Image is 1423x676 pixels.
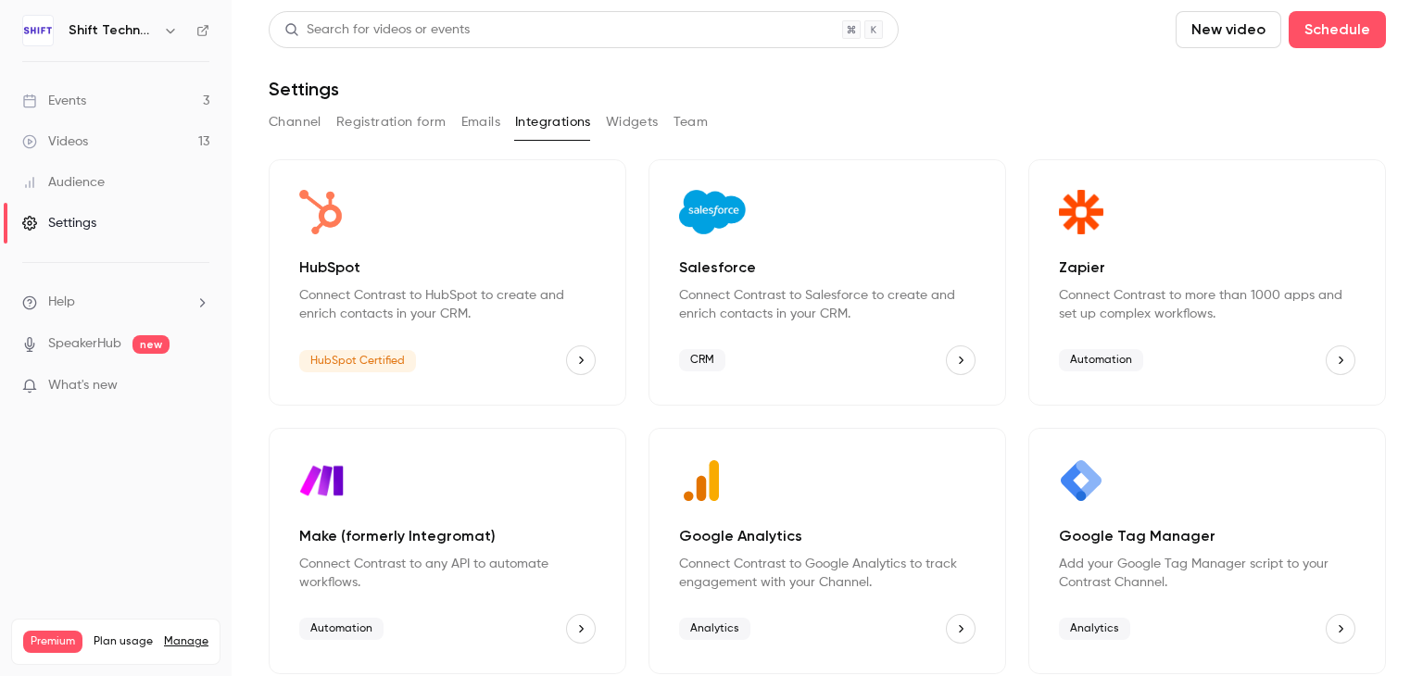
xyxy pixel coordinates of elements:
[22,173,105,192] div: Audience
[22,132,88,151] div: Videos
[48,293,75,312] span: Help
[1059,257,1355,279] p: Zapier
[1326,614,1355,644] button: Google Tag Manager
[299,555,596,592] p: Connect Contrast to any API to automate workflows.
[336,107,447,137] button: Registration form
[48,376,118,395] span: What's new
[679,257,976,279] p: Salesforce
[1059,525,1355,547] p: Google Tag Manager
[269,78,339,100] h1: Settings
[132,335,170,354] span: new
[187,378,209,394] iframe: Noticeable Trigger
[674,107,709,137] button: Team
[299,525,596,547] p: Make (formerly Integromat)
[1326,345,1355,375] button: Zapier
[23,631,82,653] span: Premium
[299,350,416,372] span: HubSpot Certified
[1059,286,1355,323] p: Connect Contrast to more than 1000 apps and set up complex workflows.
[566,614,596,644] button: Make (formerly Integromat)
[679,286,976,323] p: Connect Contrast to Salesforce to create and enrich contacts in your CRM.
[946,614,976,644] button: Google Analytics
[606,107,659,137] button: Widgets
[23,16,53,45] img: Shift Technology
[269,159,626,406] div: HubSpot
[1289,11,1386,48] button: Schedule
[69,21,156,40] h6: Shift Technology
[1059,349,1143,371] span: Automation
[566,345,596,375] button: HubSpot
[649,428,1006,674] div: Google Analytics
[1059,555,1355,592] p: Add your Google Tag Manager script to your Contrast Channel.
[679,525,976,547] p: Google Analytics
[48,334,121,354] a: SpeakerHub
[679,618,750,640] span: Analytics
[164,634,208,649] a: Manage
[649,159,1006,406] div: Salesforce
[946,345,976,375] button: Salesforce
[679,555,976,592] p: Connect Contrast to Google Analytics to track engagement with your Channel.
[22,92,86,110] div: Events
[22,214,96,232] div: Settings
[299,257,596,279] p: HubSpot
[284,20,470,40] div: Search for videos or events
[1059,618,1130,640] span: Analytics
[1028,159,1386,406] div: Zapier
[269,107,321,137] button: Channel
[269,428,626,674] div: Make (formerly Integromat)
[461,107,500,137] button: Emails
[94,634,153,649] span: Plan usage
[679,349,725,371] span: CRM
[1028,428,1386,674] div: Google Tag Manager
[1176,11,1281,48] button: New video
[299,286,596,323] p: Connect Contrast to HubSpot to create and enrich contacts in your CRM.
[515,107,591,137] button: Integrations
[299,618,384,640] span: Automation
[22,293,209,312] li: help-dropdown-opener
